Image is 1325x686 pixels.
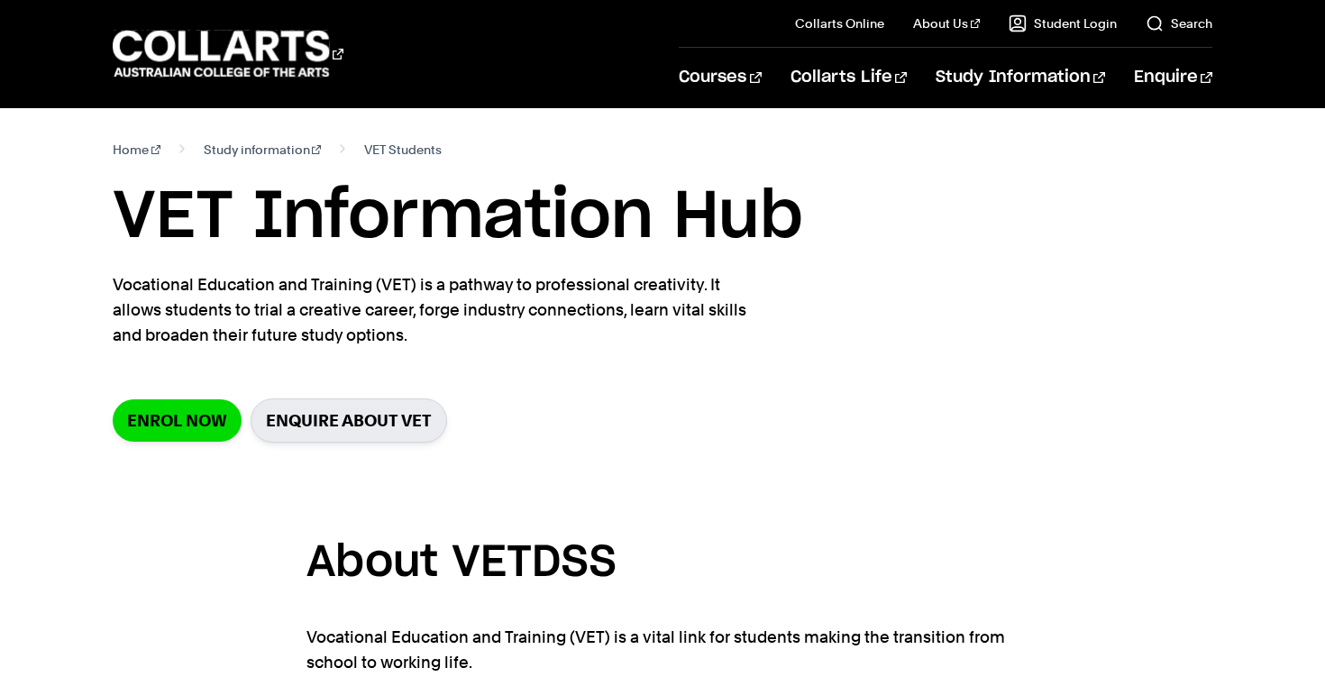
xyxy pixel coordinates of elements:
h1: VET Information Hub [113,177,1212,258]
a: Collarts Online [795,14,884,32]
a: Collarts Life [790,48,907,107]
h3: About VETDSS [306,529,1019,599]
a: Courses [679,48,761,107]
a: Enquire about VET [251,398,447,443]
div: Go to homepage [113,28,343,79]
p: Vocational Education and Training (VET) is a pathway to professional creativity. It allows studen... [113,272,771,348]
a: Enrol Now [113,399,242,442]
a: Student Login [1009,14,1117,32]
a: About Us [913,14,980,32]
a: Search [1146,14,1212,32]
a: Enquire [1134,48,1212,107]
a: Study Information [936,48,1105,107]
a: Home [113,137,160,162]
span: VET Students [364,137,442,162]
p: Vocational Education and Training (VET) is a vital link for students making the transition from s... [306,625,1019,675]
a: Study information [204,137,322,162]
